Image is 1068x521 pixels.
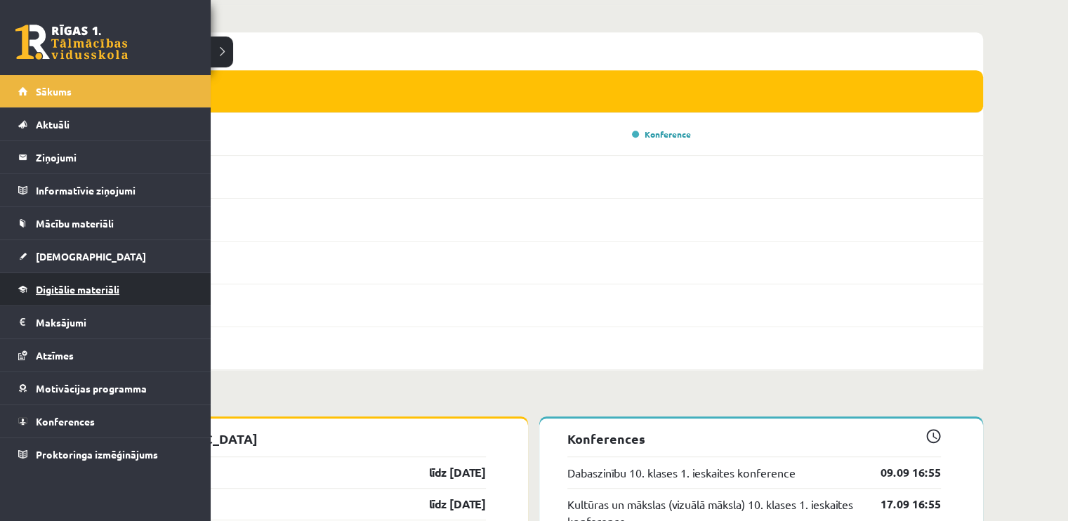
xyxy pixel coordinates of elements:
[18,339,193,371] a: Atzīmes
[404,496,486,513] a: līdz [DATE]
[36,174,193,206] legend: Informatīvie ziņojumi
[36,306,193,338] legend: Maksājumi
[18,174,193,206] a: Informatīvie ziņojumi
[36,85,72,98] span: Sākums
[36,250,146,263] span: [DEMOGRAPHIC_DATA]
[18,372,193,404] a: Motivācijas programma
[36,283,119,296] span: Digitālie materiāli
[859,464,941,481] a: 09.09 16:55
[18,141,193,173] a: Ziņojumi
[36,382,147,395] span: Motivācijas programma
[859,496,941,513] a: 17.09 16:55
[632,128,691,140] a: Konference
[90,391,977,410] p: Tuvākās aktivitātes
[15,25,128,60] a: Rīgas 1. Tālmācības vidusskola
[36,118,70,131] span: Aktuāli
[36,141,193,173] legend: Ziņojumi
[18,438,193,470] a: Proktoringa izmēģinājums
[18,306,193,338] a: Maksājumi
[404,464,486,481] a: līdz [DATE]
[90,5,977,24] p: Nedēļa
[36,217,114,230] span: Mācību materiāli
[36,448,158,461] span: Proktoringa izmēģinājums
[567,429,941,448] p: Konferences
[36,415,95,428] span: Konferences
[567,464,796,481] a: Dabaszinību 10. klases 1. ieskaites konference
[36,349,74,362] span: Atzīmes
[18,273,193,305] a: Digitālie materiāli
[18,108,193,140] a: Aktuāli
[18,405,193,437] a: Konferences
[18,240,193,272] a: [DEMOGRAPHIC_DATA]
[112,429,486,448] p: [DEMOGRAPHIC_DATA]
[18,207,193,239] a: Mācību materiāli
[18,75,193,107] a: Sākums
[84,32,983,70] div: (08.09 - 14.09)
